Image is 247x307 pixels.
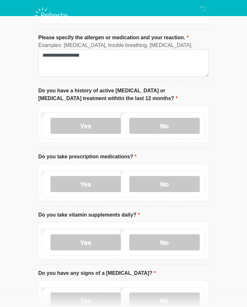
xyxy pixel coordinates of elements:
label: Yes [50,234,121,250]
label: Do you take vitamin supplements daily? [38,211,140,219]
label: Do you take prescription medications? [38,153,137,161]
label: Yes [50,176,121,192]
label: Yes [50,118,121,134]
label: No [129,118,200,134]
img: Refresh RX Logo [32,5,71,26]
label: No [129,234,200,250]
label: Do you have a history of active [MEDICAL_DATA] or [MEDICAL_DATA] treatment withtin the last 12 mo... [38,87,209,102]
label: No [129,176,200,192]
label: Do you have any signs of a [MEDICAL_DATA]? [38,269,156,277]
div: Examples: [MEDICAL_DATA], trouble breathing, [MEDICAL_DATA]. [38,42,209,49]
label: Please specify the allergen or medication and your reaction. [38,34,189,42]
